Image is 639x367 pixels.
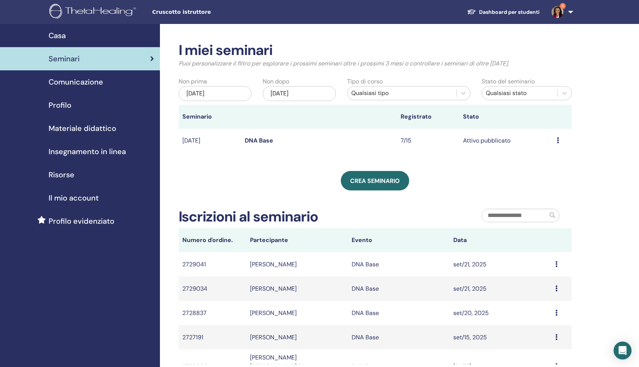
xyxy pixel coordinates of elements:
span: Comunicazione [49,76,103,88]
td: set/20, 2025 [450,301,551,325]
th: Data [450,228,551,252]
a: Dashboard per studenti [461,5,546,19]
div: Qualsiasi tipo [351,89,453,98]
span: Profilo [49,100,71,111]
td: set/21, 2025 [450,276,551,301]
h2: I miei seminari [179,42,572,59]
img: logo.png [49,4,139,21]
th: Numero d'ordine. [179,228,246,252]
td: [DATE] [179,129,241,153]
h2: Iscrizioni al seminario [179,208,318,226]
td: set/15, 2025 [450,325,551,349]
label: Non prima [179,77,207,86]
td: Attivo pubblicato [459,129,553,153]
td: DNA Base [348,325,450,349]
td: DNA Base [348,252,450,276]
div: [DATE] [179,86,252,101]
a: DNA Base [245,137,273,144]
span: Seminari [49,53,80,64]
img: default.jpg [552,6,564,18]
th: Registrato [397,105,459,129]
td: [PERSON_NAME] [246,301,348,325]
span: Insegnamento in linea [49,146,126,157]
td: DNA Base [348,276,450,301]
span: 8 [560,3,566,9]
span: Materiale didattico [49,123,116,134]
span: Risorse [49,169,74,180]
p: Puoi personalizzare il filtro per esplorare i prossimi seminari oltre i prossimi 3 mesi o control... [179,59,572,68]
label: Tipo di corso [347,77,383,86]
td: 2729041 [179,252,246,276]
td: 2727191 [179,325,246,349]
span: Crea seminario [350,177,400,185]
img: graduation-cap-white.svg [467,9,476,15]
td: 2728837 [179,301,246,325]
span: Profilo evidenziato [49,215,114,227]
td: DNA Base [348,301,450,325]
td: 7/15 [397,129,459,153]
label: Non dopo [263,77,289,86]
div: Qualsiasi stato [486,89,554,98]
label: Stato del seminario [482,77,535,86]
div: [DATE] [263,86,336,101]
th: Partecipante [246,228,348,252]
td: [PERSON_NAME] [246,325,348,349]
td: [PERSON_NAME] [246,276,348,301]
a: Crea seminario [341,171,409,190]
div: Open Intercom Messenger [614,342,632,360]
td: [PERSON_NAME] [246,252,348,276]
span: Casa [49,30,66,41]
th: Seminario [179,105,241,129]
th: Evento [348,228,450,252]
th: Stato [459,105,553,129]
span: Il mio account [49,192,99,204]
td: set/21, 2025 [450,252,551,276]
td: 2729034 [179,276,246,301]
span: Cruscotto istruttore [152,8,264,16]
